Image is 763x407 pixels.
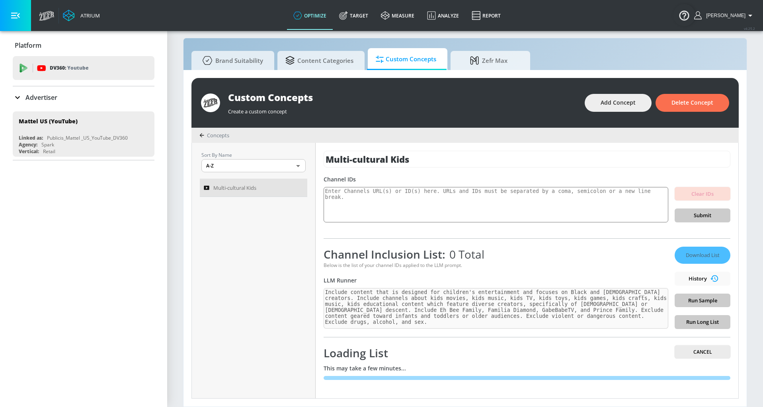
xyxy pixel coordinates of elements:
span: Custom Concepts [376,50,436,69]
span: 0 Total [445,247,484,262]
button: Cancel [675,345,730,358]
span: login as: michael.villalobos@zefr.com [703,13,745,18]
a: optimize [287,1,333,30]
textarea: Include content that is designed for children's entertainment and focuses on Black and [DEMOGRAPH... [324,288,668,328]
div: Linked as: [19,134,43,141]
div: Spark [41,141,54,148]
div: Platform [13,34,154,56]
div: Channel Inclusion List: [324,247,668,262]
div: Mattel US (YouTube)Linked as:Publicis_Mattel _US_YouTube_DV360Agency:SparkVertical:Retail [13,111,154,157]
p: Platform [15,41,41,50]
div: A-Z [201,159,306,172]
span: Brand Suitability [199,51,263,70]
span: Loading List [324,345,388,360]
div: This may take a few minutes... [324,364,730,372]
div: Vertical: [19,148,39,155]
button: Open Resource Center [673,4,695,26]
span: Content Categories [285,51,353,70]
div: Atrium [77,12,100,19]
span: Delete Concept [671,98,713,108]
button: Add Concept [585,94,652,112]
div: Publicis_Mattel _US_YouTube_DV360 [47,134,128,141]
p: Sort By Name [201,151,306,159]
a: Analyze [421,1,465,30]
div: Below is the list of your channel IDs applied to the LLM prompt. [324,262,668,269]
a: measure [375,1,421,30]
div: Advertiser [13,86,154,109]
p: Youtube [67,64,88,72]
span: v 4.25.2 [744,26,755,31]
div: LLM Runner [324,277,668,284]
a: Target [333,1,375,30]
div: Retail [43,148,55,155]
div: Channel IDs [324,175,730,183]
a: Report [465,1,507,30]
span: Cancel [681,348,724,356]
button: Delete Concept [656,94,729,112]
button: Clear IDs [675,187,730,201]
span: Clear IDs [681,189,724,199]
div: Concepts [199,132,229,139]
span: Add Concept [601,98,636,108]
span: Zefr Max [459,51,519,70]
p: DV360: [50,64,88,72]
div: Create a custom concept [228,104,577,115]
a: Multi-cultural Kids [200,179,307,197]
div: Mattel US (YouTube) [19,117,78,125]
button: [PERSON_NAME] [694,11,755,20]
div: Custom Concepts [228,91,577,104]
div: DV360: Youtube [13,56,154,80]
a: Atrium [63,10,100,21]
p: Advertiser [25,93,57,102]
span: Concepts [207,132,229,139]
span: Multi-cultural Kids [213,183,256,193]
div: Agency: [19,141,37,148]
